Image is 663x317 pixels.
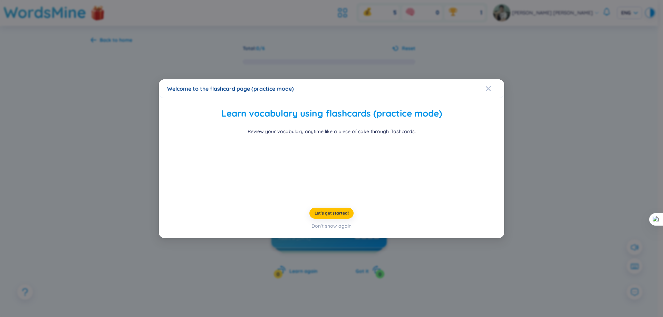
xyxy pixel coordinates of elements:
h2: Learn vocabulary using flashcards (practice mode) [167,107,496,121]
div: Review your vocabulary anytime like a piece of cake through flashcards. [248,127,416,135]
button: Close [486,79,504,98]
span: Let's get started! [315,210,349,216]
div: Welcome to the flashcard page (practice mode) [167,85,496,92]
button: Let's get started! [309,207,354,218]
div: Don't show again [311,222,352,229]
